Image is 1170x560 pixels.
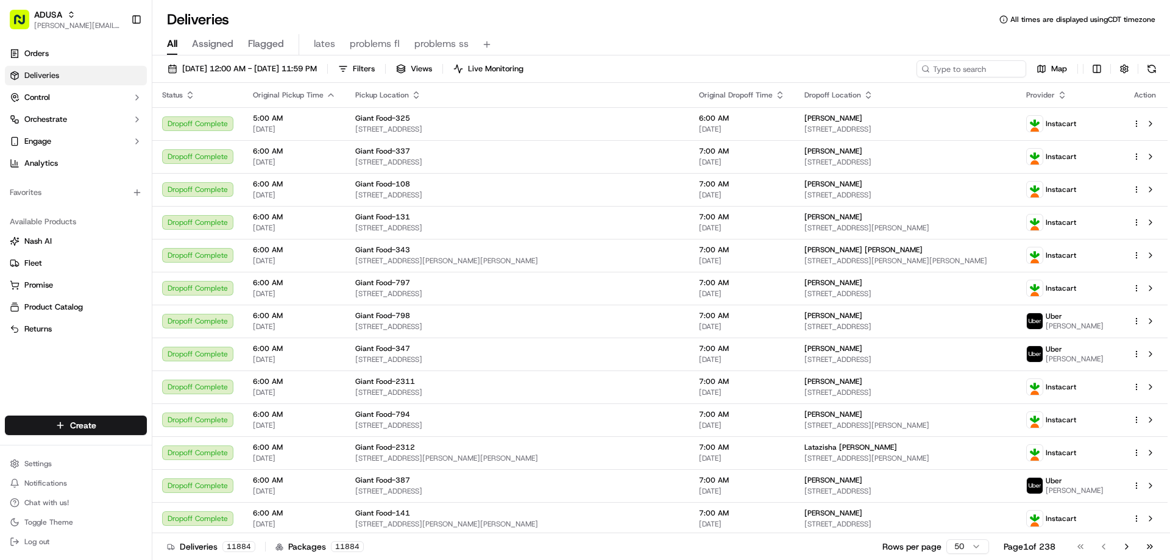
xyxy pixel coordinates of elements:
[355,388,679,397] span: [STREET_ADDRESS]
[804,508,862,518] span: [PERSON_NAME]
[314,37,335,51] span: lates
[468,63,523,74] span: Live Monitoring
[253,278,336,288] span: 6:00 AM
[355,157,679,167] span: [STREET_ADDRESS]
[699,157,785,167] span: [DATE]
[24,324,52,335] span: Returns
[253,113,336,123] span: 5:00 AM
[253,245,336,255] span: 6:00 AM
[699,278,785,288] span: 7:00 AM
[1027,379,1043,395] img: profile_instacart_ahold_partner.png
[1143,60,1160,77] button: Refresh
[804,355,1007,364] span: [STREET_ADDRESS]
[699,355,785,364] span: [DATE]
[253,344,336,353] span: 6:00 AM
[1046,250,1076,260] span: Instacart
[804,278,862,288] span: [PERSON_NAME]
[1027,182,1043,197] img: profile_instacart_ahold_partner.png
[331,541,364,552] div: 11884
[24,114,67,125] span: Orchestrate
[804,344,862,353] span: [PERSON_NAME]
[1026,90,1055,100] span: Provider
[1027,214,1043,230] img: profile_instacart_ahold_partner.png
[804,519,1007,529] span: [STREET_ADDRESS]
[804,420,1007,430] span: [STREET_ADDRESS][PERSON_NAME]
[355,311,410,321] span: Giant Food-798
[333,60,380,77] button: Filters
[699,486,785,496] span: [DATE]
[24,236,52,247] span: Nash AI
[5,132,147,151] button: Engage
[1046,415,1076,425] span: Instacart
[699,311,785,321] span: 7:00 AM
[699,124,785,134] span: [DATE]
[1027,116,1043,132] img: profile_instacart_ahold_partner.png
[1027,247,1043,263] img: profile_instacart_ahold_partner.png
[5,297,147,317] button: Product Catalog
[804,388,1007,397] span: [STREET_ADDRESS]
[10,236,142,247] a: Nash AI
[699,190,785,200] span: [DATE]
[253,179,336,189] span: 6:00 AM
[253,377,336,386] span: 6:00 AM
[804,179,862,189] span: [PERSON_NAME]
[253,90,324,100] span: Original Pickup Time
[5,275,147,295] button: Promise
[355,355,679,364] span: [STREET_ADDRESS]
[1046,514,1076,523] span: Instacart
[24,280,53,291] span: Promise
[167,541,255,553] div: Deliveries
[699,322,785,331] span: [DATE]
[804,223,1007,233] span: [STREET_ADDRESS][PERSON_NAME]
[1004,541,1055,553] div: Page 1 of 238
[699,388,785,397] span: [DATE]
[5,232,147,251] button: Nash AI
[355,190,679,200] span: [STREET_ADDRESS]
[34,9,62,21] button: ADUSA
[699,256,785,266] span: [DATE]
[699,146,785,156] span: 7:00 AM
[24,158,58,169] span: Analytics
[355,90,409,100] span: Pickup Location
[1027,313,1043,329] img: profile_uber_ahold_partner.png
[5,319,147,339] button: Returns
[5,475,147,492] button: Notifications
[1132,90,1158,100] div: Action
[1046,218,1076,227] span: Instacart
[391,60,438,77] button: Views
[699,409,785,419] span: 7:00 AM
[5,110,147,129] button: Orchestrate
[804,90,861,100] span: Dropoff Location
[24,136,51,147] span: Engage
[804,124,1007,134] span: [STREET_ADDRESS]
[253,289,336,299] span: [DATE]
[5,88,147,107] button: Control
[1027,511,1043,526] img: profile_instacart_ahold_partner.png
[1027,478,1043,494] img: profile_uber_ahold_partner.png
[5,66,147,85] a: Deliveries
[5,5,126,34] button: ADUSA[PERSON_NAME][EMAIL_ADDRESS][PERSON_NAME][DOMAIN_NAME]
[1027,346,1043,362] img: profile_uber_ahold_partner.png
[804,190,1007,200] span: [STREET_ADDRESS]
[1046,311,1062,321] span: Uber
[355,322,679,331] span: [STREET_ADDRESS]
[1027,412,1043,428] img: profile_instacart_ahold_partner.png
[1046,185,1076,194] span: Instacart
[882,541,941,553] p: Rows per page
[167,10,229,29] h1: Deliveries
[5,44,147,63] a: Orders
[192,37,233,51] span: Assigned
[699,420,785,430] span: [DATE]
[24,258,42,269] span: Fleet
[355,212,410,222] span: Giant Food-131
[699,344,785,353] span: 7:00 AM
[248,37,284,51] span: Flagged
[353,63,375,74] span: Filters
[182,63,317,74] span: [DATE] 12:00 AM - [DATE] 11:59 PM
[699,508,785,518] span: 7:00 AM
[804,475,862,485] span: [PERSON_NAME]
[355,124,679,134] span: [STREET_ADDRESS]
[355,442,415,452] span: Giant Food-2312
[253,212,336,222] span: 6:00 AM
